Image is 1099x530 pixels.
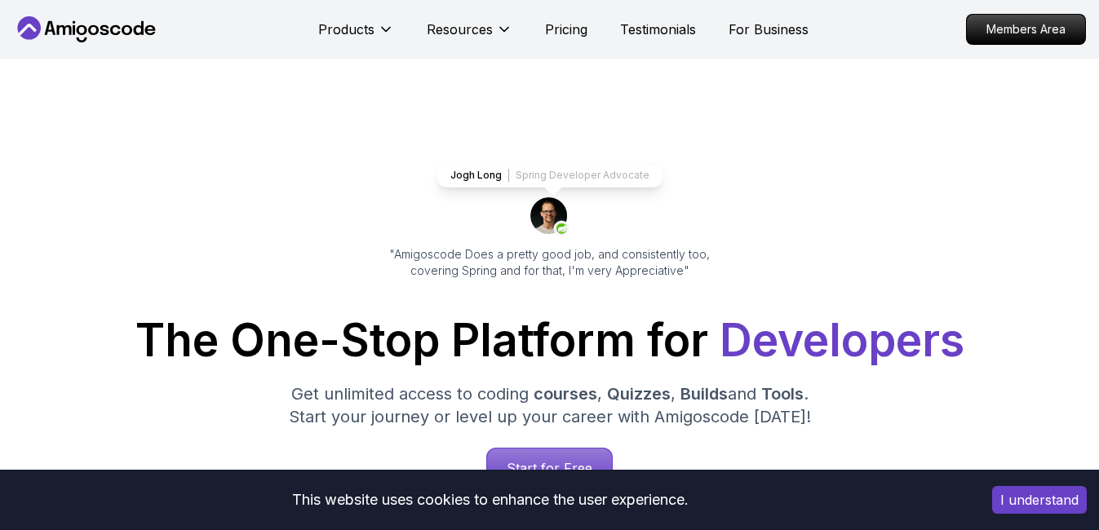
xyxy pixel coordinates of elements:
p: Members Area [967,15,1085,44]
p: Jogh Long [450,169,502,182]
a: Members Area [966,14,1086,45]
p: Spring Developer Advocate [516,169,649,182]
span: Tools [761,384,804,404]
a: For Business [729,20,809,39]
img: josh long [530,197,569,236]
button: Resources [427,20,512,52]
p: Start for Free [487,448,612,488]
p: Products [318,20,374,39]
span: Developers [720,313,964,367]
div: This website uses cookies to enhance the user experience. [12,482,968,518]
a: Start for Free [486,448,613,488]
span: courses [534,384,597,404]
span: Builds [680,384,728,404]
a: Testimonials [620,20,696,39]
h1: The One-Stop Platform for [13,318,1086,363]
button: Products [318,20,394,52]
button: Accept cookies [992,486,1087,514]
p: Get unlimited access to coding , , and . Start your journey or level up your career with Amigosco... [276,382,824,428]
p: Resources [427,20,493,39]
a: Pricing [545,20,587,39]
p: "Amigoscode Does a pretty good job, and consistently too, covering Spring and for that, I'm very ... [367,246,733,279]
span: Quizzes [607,384,671,404]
